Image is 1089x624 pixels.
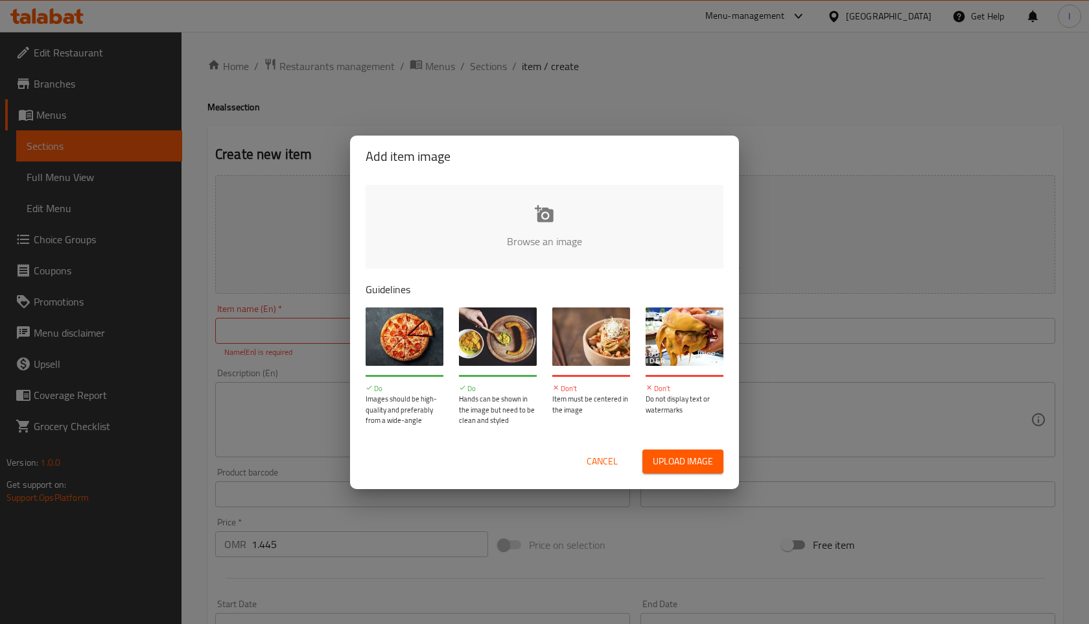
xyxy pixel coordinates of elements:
[653,453,713,470] span: Upload image
[646,383,723,394] p: Don't
[646,307,723,366] img: guide-img-4@3x.jpg
[366,394,443,426] p: Images should be high-quality and preferably from a wide-angle
[552,307,630,366] img: guide-img-3@3x.jpg
[459,394,537,426] p: Hands can be shown in the image but need to be clean and styled
[552,383,630,394] p: Don't
[581,450,623,474] button: Cancel
[366,307,443,366] img: guide-img-1@3x.jpg
[587,453,618,470] span: Cancel
[646,394,723,415] p: Do not display text or watermarks
[552,394,630,415] p: Item must be centered in the image
[642,450,723,474] button: Upload image
[366,383,443,394] p: Do
[366,282,723,297] p: Guidelines
[366,146,723,167] h2: Add item image
[459,383,537,394] p: Do
[459,307,537,366] img: guide-img-2@3x.jpg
